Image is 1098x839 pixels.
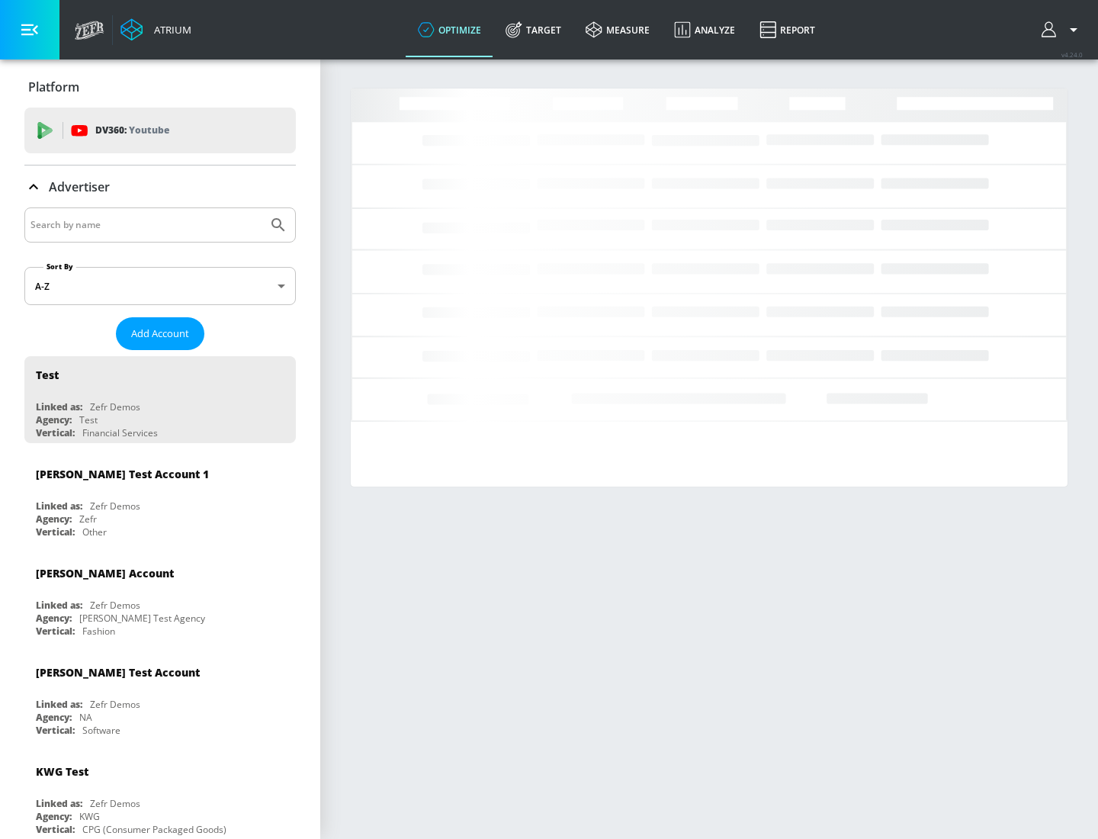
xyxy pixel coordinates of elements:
div: Agency: [36,711,72,724]
div: [PERSON_NAME] Test Account 1Linked as:Zefr DemosAgency:ZefrVertical:Other [24,455,296,542]
a: Report [747,2,827,57]
div: Test [79,413,98,426]
div: Zefr Demos [90,599,140,612]
span: Add Account [131,325,189,342]
div: Agency: [36,612,72,625]
div: A-Z [24,267,296,305]
div: Linked as: [36,797,82,810]
p: DV360: [95,122,169,139]
div: Vertical: [36,426,75,439]
div: Linked as: [36,599,82,612]
div: Platform [24,66,296,108]
div: Vertical: [36,823,75,836]
label: Sort By [43,262,76,272]
div: Vertical: [36,625,75,638]
div: Vertical: [36,724,75,737]
div: Zefr Demos [90,698,140,711]
div: Zefr Demos [90,500,140,513]
div: CPG (Consumer Packaged Goods) [82,823,226,836]
p: Advertiser [49,178,110,195]
div: Test [36,368,59,382]
div: Other [82,526,107,538]
div: [PERSON_NAME] Test AccountLinked as:Zefr DemosAgency:NAVertical:Software [24,654,296,741]
div: NA [79,711,92,724]
div: Linked as: [36,400,82,413]
div: KWG [79,810,100,823]
div: TestLinked as:Zefr DemosAgency:TestVertical:Financial Services [24,356,296,443]
div: Zefr Demos [90,797,140,810]
div: [PERSON_NAME] Account [36,566,174,580]
div: Vertical: [36,526,75,538]
div: DV360: Youtube [24,108,296,153]
div: Linked as: [36,698,82,711]
input: Search by name [30,215,262,235]
div: [PERSON_NAME] Test Account [36,665,200,680]
div: Fashion [82,625,115,638]
a: Target [493,2,573,57]
a: measure [573,2,662,57]
a: optimize [406,2,493,57]
div: Agency: [36,513,72,526]
a: Analyze [662,2,747,57]
div: [PERSON_NAME] Test Account 1 [36,467,209,481]
div: Financial Services [82,426,158,439]
div: Zefr [79,513,97,526]
span: v 4.24.0 [1061,50,1083,59]
div: Zefr Demos [90,400,140,413]
p: Platform [28,79,79,95]
p: Youtube [129,122,169,138]
div: KWG Test [36,764,88,779]
div: Advertiser [24,166,296,208]
div: [PERSON_NAME] AccountLinked as:Zefr DemosAgency:[PERSON_NAME] Test AgencyVertical:Fashion [24,555,296,641]
a: Atrium [120,18,191,41]
div: Agency: [36,413,72,426]
div: Atrium [148,23,191,37]
button: Add Account [116,317,204,350]
div: Software [82,724,120,737]
div: Agency: [36,810,72,823]
div: Linked as: [36,500,82,513]
div: [PERSON_NAME] Test Agency [79,612,205,625]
